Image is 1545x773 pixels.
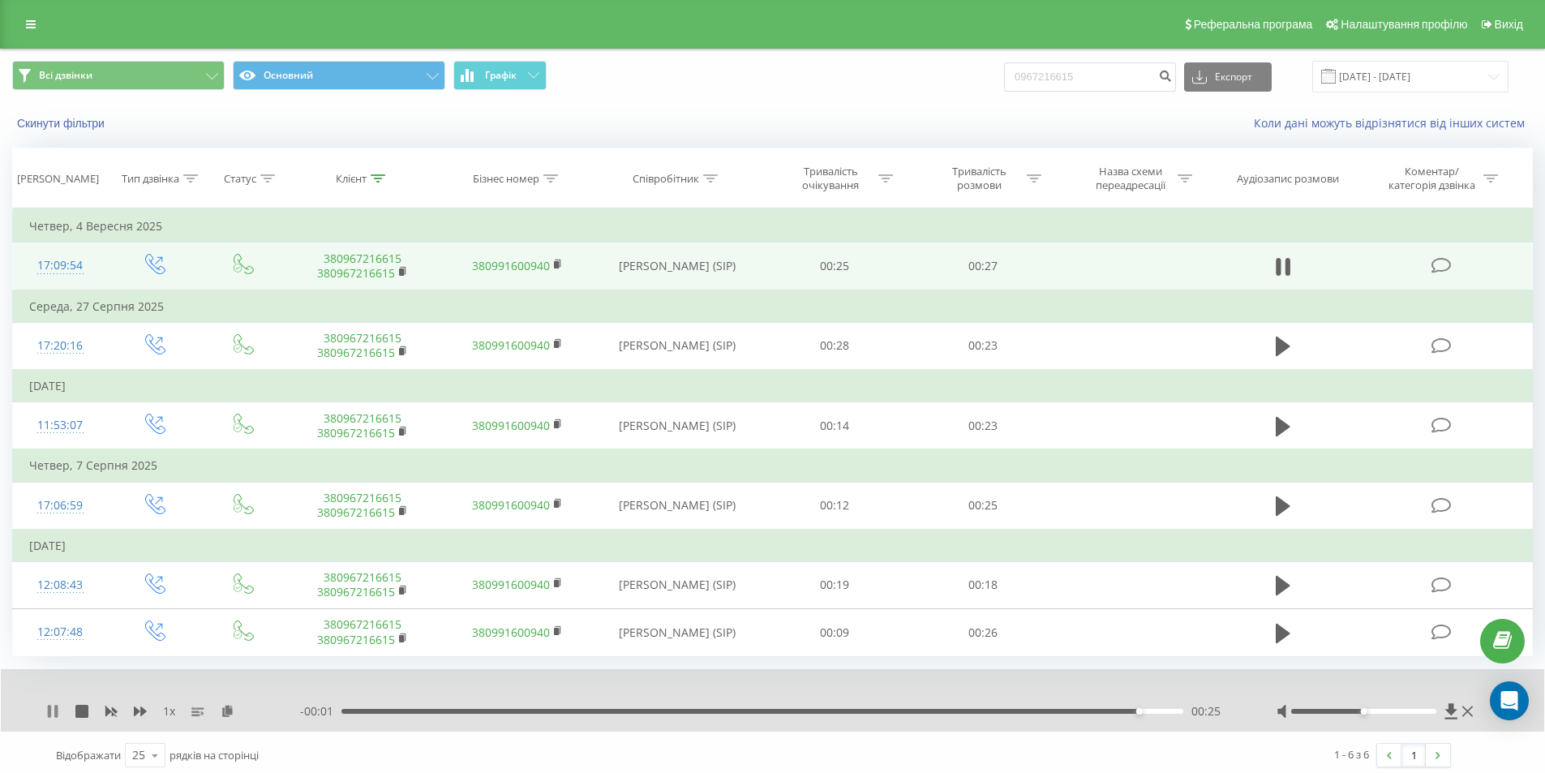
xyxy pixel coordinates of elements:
[472,418,550,433] a: 380991600940
[170,748,259,762] span: рядків на сторінці
[594,561,761,608] td: [PERSON_NAME] (SIP)
[453,61,547,90] button: Графік
[1191,703,1221,719] span: 00:25
[324,616,401,632] a: 380967216615
[1490,681,1529,720] div: Open Intercom Messenger
[13,210,1533,243] td: Четвер, 4 Вересня 2025
[300,703,341,719] span: - 00:01
[761,322,909,370] td: 00:28
[56,748,121,762] span: Відображати
[1184,62,1272,92] button: Експорт
[224,172,256,186] div: Статус
[594,482,761,530] td: [PERSON_NAME] (SIP)
[1194,18,1313,31] span: Реферальна програма
[324,569,401,585] a: 380967216615
[317,632,395,647] a: 380967216615
[29,616,92,648] div: 12:07:48
[472,577,550,592] a: 380991600940
[761,609,909,656] td: 00:09
[1495,18,1523,31] span: Вихід
[1087,165,1174,192] div: Назва схеми переадресації
[29,410,92,441] div: 11:53:07
[317,345,395,360] a: 380967216615
[1384,165,1479,192] div: Коментар/категорія дзвінка
[1360,708,1367,715] div: Accessibility label
[472,258,550,273] a: 380991600940
[1237,172,1339,186] div: Аудіозапис розмови
[1401,744,1426,767] a: 1
[324,330,401,346] a: 380967216615
[163,703,175,719] span: 1 x
[1136,708,1143,715] div: Accessibility label
[761,482,909,530] td: 00:12
[13,370,1533,402] td: [DATE]
[594,402,761,450] td: [PERSON_NAME] (SIP)
[324,410,401,426] a: 380967216615
[594,243,761,290] td: [PERSON_NAME] (SIP)
[936,165,1023,192] div: Тривалість розмови
[317,584,395,599] a: 380967216615
[909,561,1058,608] td: 00:18
[233,61,445,90] button: Основний
[29,569,92,601] div: 12:08:43
[1334,746,1369,762] div: 1 - 6 з 6
[633,172,699,186] div: Співробітник
[909,482,1058,530] td: 00:25
[909,609,1058,656] td: 00:26
[29,250,92,281] div: 17:09:54
[472,625,550,640] a: 380991600940
[594,322,761,370] td: [PERSON_NAME] (SIP)
[473,172,539,186] div: Бізнес номер
[1004,62,1176,92] input: Пошук за номером
[317,505,395,520] a: 380967216615
[324,251,401,266] a: 380967216615
[594,609,761,656] td: [PERSON_NAME] (SIP)
[472,497,550,513] a: 380991600940
[12,116,113,131] button: Скинути фільтри
[17,172,99,186] div: [PERSON_NAME]
[39,69,92,82] span: Всі дзвінки
[122,172,179,186] div: Тип дзвінка
[324,490,401,505] a: 380967216615
[29,330,92,362] div: 17:20:16
[472,337,550,353] a: 380991600940
[12,61,225,90] button: Всі дзвінки
[132,747,145,763] div: 25
[336,172,367,186] div: Клієнт
[13,290,1533,323] td: Середа, 27 Серпня 2025
[909,243,1058,290] td: 00:27
[13,530,1533,562] td: [DATE]
[13,449,1533,482] td: Четвер, 7 Серпня 2025
[29,490,92,522] div: 17:06:59
[1341,18,1467,31] span: Налаштування профілю
[1254,115,1533,131] a: Коли дані можуть відрізнятися вiд інших систем
[909,322,1058,370] td: 00:23
[317,265,395,281] a: 380967216615
[788,165,874,192] div: Тривалість очікування
[317,425,395,440] a: 380967216615
[761,561,909,608] td: 00:19
[485,70,517,81] span: Графік
[761,402,909,450] td: 00:14
[909,402,1058,450] td: 00:23
[761,243,909,290] td: 00:25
